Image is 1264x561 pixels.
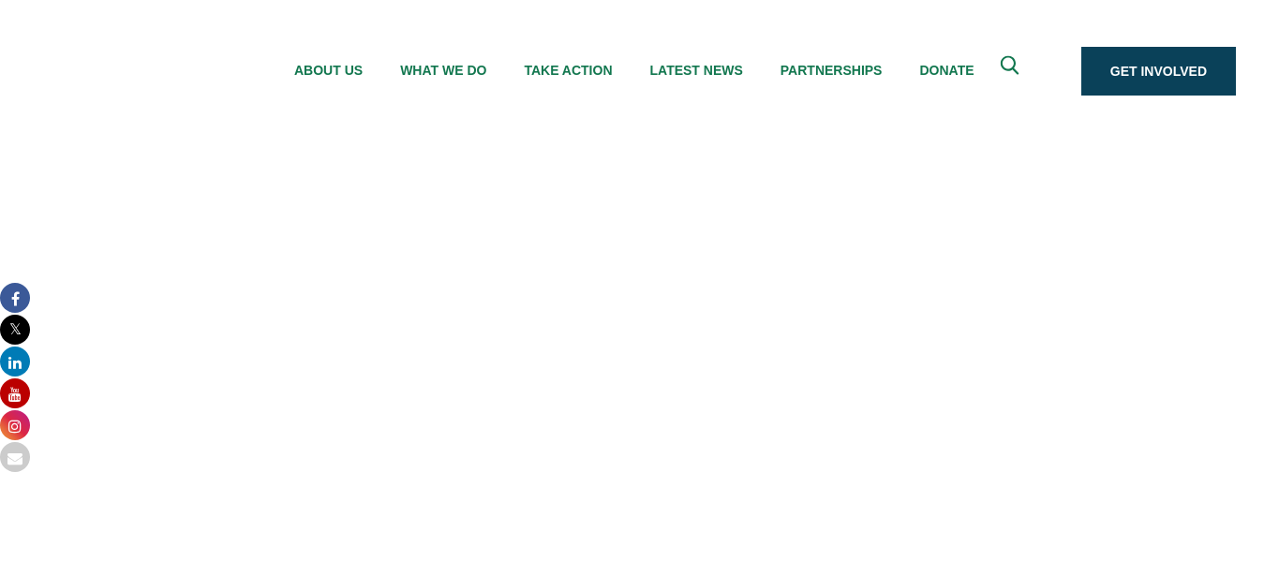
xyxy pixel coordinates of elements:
span: Latest News [650,63,743,78]
li: Take Action [505,16,631,126]
span: Expand search box [1000,56,1023,87]
li: About Us [275,16,381,126]
a: Get Involved [1081,47,1236,96]
li: What We Do [381,16,505,126]
span: Partnerships [781,63,883,78]
span: Donate [919,63,974,78]
button: Expand search box Close search box [989,49,1034,94]
span: About Us [294,63,363,78]
span: Take Action [524,63,612,78]
span: What We Do [400,63,486,78]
